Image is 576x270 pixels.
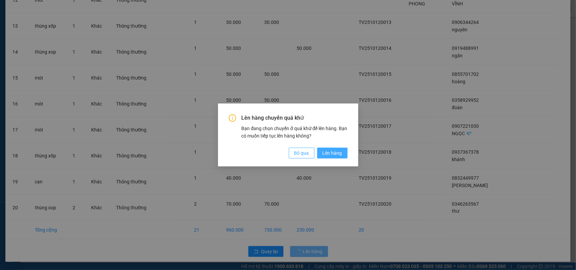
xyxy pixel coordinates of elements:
span: Lên hàng chuyến quá khứ [242,114,348,122]
span: Lên hàng [323,149,342,157]
b: GỬI : Trạm [PERSON_NAME] [8,49,127,60]
button: Lên hàng [317,148,348,158]
span: info-circle [229,114,236,122]
li: Hotline: 02839552959 [63,25,282,33]
img: logo.jpg [8,8,42,42]
div: Bạn đang chọn chuyến ở quá khứ để lên hàng. Bạn có muốn tiếp tục lên hàng không? [242,125,348,140]
li: 26 Phó Cơ Điều, Phường 12 [63,17,282,25]
span: Bỏ qua [294,149,309,157]
button: Bỏ qua [289,148,314,158]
